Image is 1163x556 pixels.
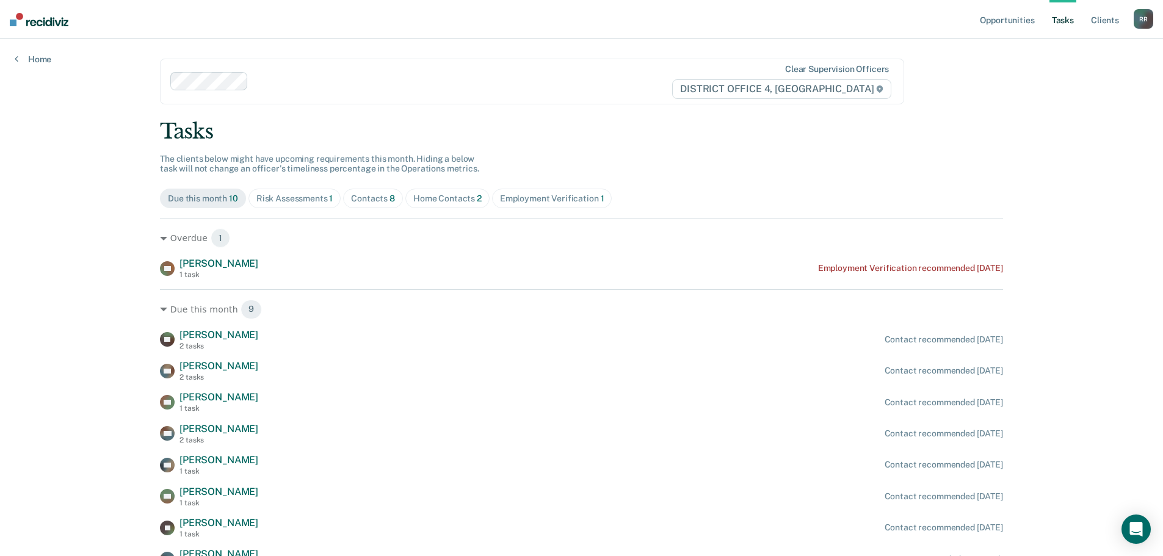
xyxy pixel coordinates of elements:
span: 1 [329,193,333,203]
img: Recidiviz [10,13,68,26]
div: 1 task [179,467,258,475]
div: Contact recommended [DATE] [885,522,1003,533]
span: 1 [601,193,604,203]
div: Employment Verification recommended [DATE] [818,263,1003,273]
div: Due this month [168,193,238,204]
div: 2 tasks [179,373,258,381]
div: 1 task [179,530,258,538]
div: 2 tasks [179,436,258,444]
span: 8 [389,193,395,203]
div: 2 tasks [179,342,258,350]
div: Contact recommended [DATE] [885,334,1003,345]
span: DISTRICT OFFICE 4, [GEOGRAPHIC_DATA] [672,79,891,99]
div: 1 task [179,270,258,279]
div: Contact recommended [DATE] [885,366,1003,376]
div: Due this month 9 [160,300,1003,319]
span: The clients below might have upcoming requirements this month. Hiding a below task will not chang... [160,154,479,174]
div: 1 task [179,499,258,507]
div: Risk Assessments [256,193,333,204]
div: Home Contacts [413,193,482,204]
div: Contact recommended [DATE] [885,491,1003,502]
div: Contacts [351,193,395,204]
span: 2 [477,193,482,203]
span: [PERSON_NAME] [179,454,258,466]
span: [PERSON_NAME] [179,329,258,341]
div: 1 task [179,404,258,413]
div: Clear supervision officers [785,64,889,74]
div: Open Intercom Messenger [1121,514,1151,544]
div: R R [1134,9,1153,29]
span: 1 [211,228,230,248]
span: [PERSON_NAME] [179,486,258,497]
span: 9 [241,300,262,319]
button: RR [1134,9,1153,29]
div: Contact recommended [DATE] [885,428,1003,439]
div: Employment Verification [500,193,604,204]
span: [PERSON_NAME] [179,360,258,372]
span: [PERSON_NAME] [179,423,258,435]
div: Overdue 1 [160,228,1003,248]
a: Home [15,54,51,65]
div: Contact recommended [DATE] [885,460,1003,470]
div: Tasks [160,119,1003,144]
span: [PERSON_NAME] [179,391,258,403]
span: [PERSON_NAME] [179,517,258,529]
span: [PERSON_NAME] [179,258,258,269]
span: 10 [229,193,238,203]
div: Contact recommended [DATE] [885,397,1003,408]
